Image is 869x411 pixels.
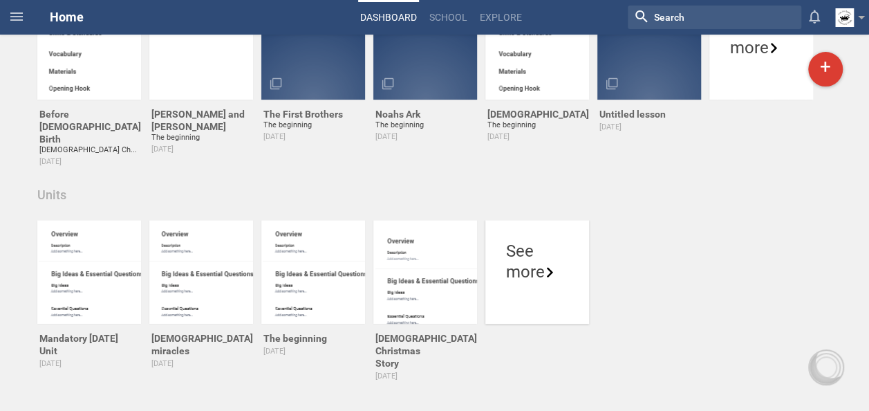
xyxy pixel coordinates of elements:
[382,66,485,90] div: Lesson
[151,108,251,133] div: [PERSON_NAME] and [PERSON_NAME]
[151,332,251,357] div: [DEMOGRAPHIC_DATA] miracles
[149,220,253,386] a: [DEMOGRAPHIC_DATA] miracles[DATE]
[37,187,66,203] div: Units
[506,262,568,282] div: more
[151,133,251,143] div: The beginning
[478,2,524,33] a: Explore
[487,132,587,142] div: 2025-04-30T01:51:48.714Z
[375,120,475,130] div: The beginning
[375,332,475,357] div: [DEMOGRAPHIC_DATA] Christmas
[263,132,363,142] div: 2025-04-30T08:43:23.234Z
[487,120,587,130] div: The beginning
[494,66,597,90] div: Lesson
[653,8,756,26] input: Search
[375,108,475,120] div: Noahs Ark
[375,132,475,142] div: 2025-04-30T01:55:25.392Z
[599,108,699,120] div: Untitled lesson
[730,37,792,58] div: more
[270,291,373,314] div: Unit
[485,220,589,386] a: Seemore
[39,359,139,369] div: 2025-06-04T14:02:03.352Z
[39,157,139,167] div: 2025-06-04T14:02:11.291Z
[158,66,261,90] div: Lesson
[599,122,699,132] div: 2025-04-06T19:13:30.357Z
[151,359,251,369] div: 2025-06-04T13:59:27.698Z
[39,145,139,155] div: [DEMOGRAPHIC_DATA] Christmas Story
[39,345,139,357] div: Unit
[261,220,365,386] a: The beginning[DATE]
[382,291,485,314] div: Unit
[506,241,568,262] div: See
[375,372,475,381] div: 2025-04-30T02:00:08.962Z
[375,357,475,369] div: Story
[263,120,363,130] div: The beginning
[263,108,363,120] div: The First Brothers
[808,52,843,86] div: +
[263,347,363,356] div: 2025-05-25T22:48:46.000Z
[46,291,149,314] div: Unit
[427,2,469,33] a: School
[158,291,261,314] div: Unit
[46,66,149,90] div: Lesson
[37,220,141,386] a: Mandatory [DATE]Unit[DATE]
[358,2,419,33] a: Dashboard
[487,108,587,120] div: [DEMOGRAPHIC_DATA]
[373,220,477,386] a: [DEMOGRAPHIC_DATA] ChristmasStory[DATE]
[39,332,139,345] div: Mandatory [DATE]
[39,108,139,145] div: Before [DEMOGRAPHIC_DATA] Birth
[151,145,251,154] div: 2025-04-30T09:16:44.395Z
[50,10,84,24] span: Home
[270,66,373,90] div: Lesson
[263,332,363,345] div: The beginning
[606,66,709,90] div: Lesson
